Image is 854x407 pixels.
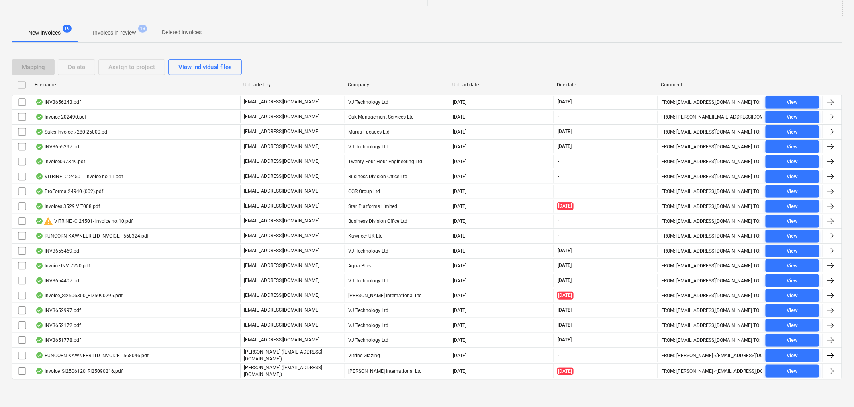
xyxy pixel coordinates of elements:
button: View [766,125,819,138]
p: [PERSON_NAME] ([EMAIL_ADDRESS][DOMAIN_NAME]) [244,349,341,362]
span: - [557,232,560,239]
div: VJ Technology Ltd [345,140,449,153]
button: View [766,155,819,168]
div: View [787,202,798,211]
div: View [787,127,798,137]
div: OCR finished [35,233,43,239]
span: [DATE] [557,143,573,150]
div: Due date [557,82,655,88]
div: [PERSON_NAME] International Ltd [345,364,449,378]
div: GGR Group Ltd [345,185,449,198]
button: View [766,170,819,183]
div: VJ Technology Ltd [345,96,449,109]
div: View [787,157,798,166]
button: View [766,304,819,317]
div: OCR finished [35,292,43,299]
span: - [557,352,560,359]
p: [EMAIL_ADDRESS][DOMAIN_NAME] [244,173,319,180]
div: VITRINE -C 24501- invoice no.10.pdf [35,216,133,226]
div: OCR finished [35,218,43,224]
span: [DATE] [557,99,573,105]
button: View [766,365,819,378]
iframe: Chat Widget [814,368,854,407]
button: View [766,334,819,347]
p: Deleted invoices [162,28,202,37]
div: [DATE] [453,308,467,313]
button: View [766,200,819,213]
div: [DATE] [453,278,467,284]
div: INV3655469.pdf [35,248,81,254]
div: Twenty Four Hour Engineering Ltd [345,155,449,168]
p: [EMAIL_ADDRESS][DOMAIN_NAME] [244,322,319,329]
button: View [766,274,819,287]
div: OCR finished [35,203,43,210]
div: RUNCORN KAWNEER LTD INVOICE - 568046.pdf [35,352,149,359]
div: View [787,98,798,107]
div: Aqua Plus [345,259,449,272]
span: [DATE] [557,262,573,269]
div: View [787,187,798,196]
span: - [557,113,560,120]
div: OCR finished [35,114,43,120]
p: [EMAIL_ADDRESS][DOMAIN_NAME] [244,99,319,105]
div: [DATE] [453,144,467,150]
div: INV3651778.pdf [35,337,81,343]
span: [DATE] [557,277,573,284]
div: [DATE] [453,174,467,179]
p: Invoices in review [93,29,136,37]
p: [EMAIL_ADDRESS][DOMAIN_NAME] [244,247,319,254]
span: 13 [138,25,147,33]
div: OCR finished [35,129,43,135]
p: [EMAIL_ADDRESS][DOMAIN_NAME] [244,188,319,195]
span: [DATE] [557,202,574,210]
span: [DATE] [557,292,574,299]
button: View [766,215,819,228]
div: Vitrine Glazing [345,349,449,362]
div: [DATE] [453,218,467,224]
div: INV3656243.pdf [35,99,81,105]
div: View [787,113,798,122]
p: [EMAIL_ADDRESS][DOMAIN_NAME] [244,128,319,135]
div: Invoices 3529 VIT008.pdf [35,203,100,210]
p: [EMAIL_ADDRESS][DOMAIN_NAME] [244,143,319,150]
button: View [766,259,819,272]
button: View [766,319,819,332]
div: Business Division Office Ltd [345,215,449,228]
span: [DATE] [557,307,573,314]
span: warning [43,216,53,226]
div: ProForma 24940 (002).pdf [35,188,103,195]
div: [DATE] [453,353,467,358]
div: [DATE] [453,323,467,328]
div: VJ Technology Ltd [345,304,449,317]
button: View [766,230,819,243]
p: [EMAIL_ADDRESS][DOMAIN_NAME] [244,292,319,299]
div: invoice097349.pdf [35,158,85,165]
div: OCR finished [35,337,43,343]
div: View [787,351,798,360]
div: VJ Technology Ltd [345,274,449,287]
div: View [787,321,798,330]
div: [PERSON_NAME] International Ltd [345,289,449,302]
button: View [766,185,819,198]
div: View individual files [178,62,232,72]
div: View [787,172,798,181]
button: View [766,96,819,109]
button: View individual files [168,59,242,75]
div: Invoice 202490.pdf [35,114,86,120]
div: OCR finished [35,307,43,314]
div: INV3654407.pdf [35,277,81,284]
div: Kawneer UK Ltd [345,230,449,243]
div: VJ Technology Ltd [345,319,449,332]
div: [DATE] [453,129,467,135]
div: View [787,336,798,345]
div: OCR finished [35,173,43,180]
div: [DATE] [453,263,467,269]
div: Uploaded by [243,82,341,88]
div: OCR finished [35,322,43,329]
button: View [766,289,819,302]
div: File name [35,82,237,88]
div: View [787,291,798,300]
p: [EMAIL_ADDRESS][DOMAIN_NAME] [244,158,319,165]
div: OCR finished [35,352,43,359]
